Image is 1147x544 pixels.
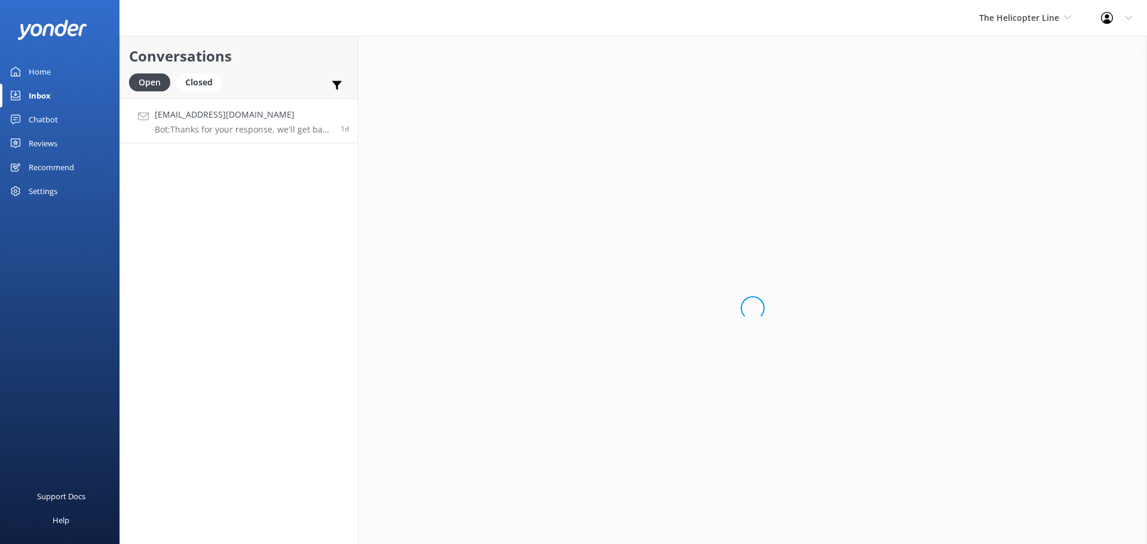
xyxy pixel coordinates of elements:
div: Open [129,73,170,91]
img: yonder-white-logo.png [18,20,87,39]
h4: [EMAIL_ADDRESS][DOMAIN_NAME] [155,108,332,121]
div: Home [29,60,51,84]
div: Reviews [29,131,57,155]
div: Help [53,508,69,532]
a: Closed [176,75,228,88]
p: Bot: Thanks for your response, we'll get back to you as soon as we can during opening hours. [155,124,332,135]
div: Closed [176,73,222,91]
a: [EMAIL_ADDRESS][DOMAIN_NAME]Bot:Thanks for your response, we'll get back to you as soon as we can... [120,99,358,143]
h2: Conversations [129,45,349,67]
a: Open [129,75,176,88]
div: Support Docs [37,484,85,508]
div: Inbox [29,84,51,107]
span: The Helicopter Line [979,12,1059,23]
div: Chatbot [29,107,58,131]
div: Recommend [29,155,74,179]
span: 02:31pm 16-Aug-2025 (UTC +12:00) Pacific/Auckland [341,124,349,134]
div: Settings [29,179,57,203]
